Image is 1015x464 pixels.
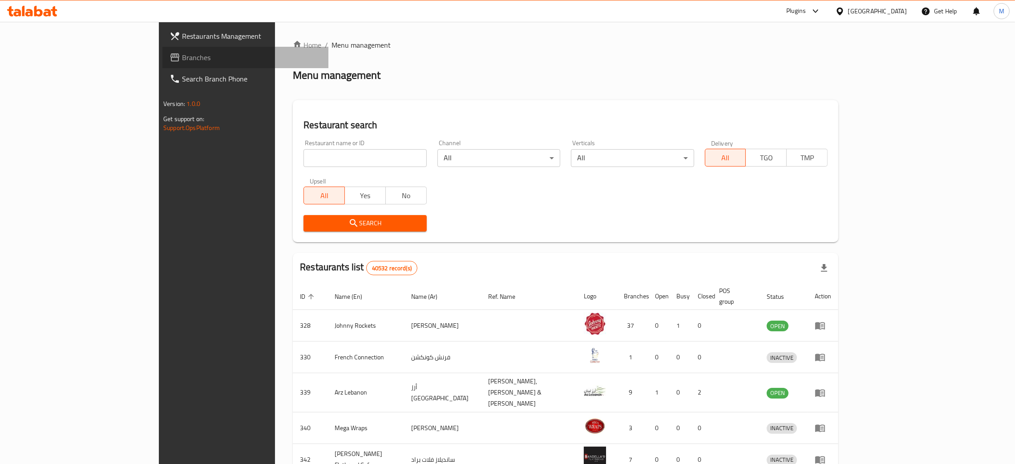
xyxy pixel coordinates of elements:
[300,291,317,302] span: ID
[691,283,712,310] th: Closed
[300,260,417,275] h2: Restaurants list
[815,423,831,433] div: Menu
[617,373,648,412] td: 9
[999,6,1004,16] span: M
[389,189,423,202] span: No
[328,412,404,444] td: Mega Wraps
[767,423,797,433] span: INACTIVE
[808,283,838,310] th: Action
[767,353,797,363] span: INACTIVE
[669,310,691,342] td: 1
[367,264,417,273] span: 40532 record(s)
[489,291,527,302] span: Ref. Name
[767,291,796,302] span: Status
[437,149,560,167] div: All
[366,261,417,275] div: Total records count
[385,187,427,204] button: No
[332,40,391,50] span: Menu management
[848,6,907,16] div: [GEOGRAPHIC_DATA]
[311,218,419,229] span: Search
[617,283,648,310] th: Branches
[767,321,789,331] div: OPEN
[709,151,743,164] span: All
[813,257,835,279] div: Export file
[303,215,426,232] button: Search
[411,291,449,302] span: Name (Ar)
[310,178,326,184] label: Upsell
[584,344,606,366] img: French Connection
[691,412,712,444] td: 0
[815,387,831,398] div: Menu
[691,373,712,412] td: 2
[617,342,648,373] td: 1
[293,68,380,82] h2: Menu management
[335,291,374,302] span: Name (En)
[711,140,733,146] label: Delivery
[404,373,481,412] td: أرز [GEOGRAPHIC_DATA]
[163,122,220,134] a: Support.OpsPlatform
[162,25,328,47] a: Restaurants Management
[691,342,712,373] td: 0
[584,415,606,437] img: Mega Wraps
[648,373,669,412] td: 1
[182,52,321,63] span: Branches
[767,321,789,331] span: OPEN
[307,189,341,202] span: All
[186,98,200,110] span: 1.0.0
[815,320,831,331] div: Menu
[328,373,404,412] td: Arz Lebanon
[790,151,824,164] span: TMP
[669,373,691,412] td: 0
[348,189,382,202] span: Yes
[571,149,694,167] div: All
[162,68,328,90] a: Search Branch Phone
[691,310,712,342] td: 0
[584,313,606,335] img: Johnny Rockets
[303,118,828,132] h2: Restaurant search
[182,31,321,41] span: Restaurants Management
[584,380,606,402] img: Arz Lebanon
[404,342,481,373] td: فرنش كونكشن
[767,388,789,398] span: OPEN
[705,149,746,167] button: All
[815,352,831,362] div: Menu
[577,283,617,310] th: Logo
[163,98,185,110] span: Version:
[303,187,345,204] button: All
[328,310,404,342] td: Johnny Rockets
[648,342,669,373] td: 0
[163,113,204,125] span: Get support on:
[749,151,783,164] span: TGO
[648,310,669,342] td: 0
[669,342,691,373] td: 0
[404,310,481,342] td: [PERSON_NAME]
[669,283,691,310] th: Busy
[786,6,806,16] div: Plugins
[617,310,648,342] td: 37
[481,373,577,412] td: [PERSON_NAME],[PERSON_NAME] & [PERSON_NAME]
[669,412,691,444] td: 0
[293,40,838,50] nav: breadcrumb
[303,149,426,167] input: Search for restaurant name or ID..
[617,412,648,444] td: 3
[182,73,321,84] span: Search Branch Phone
[648,283,669,310] th: Open
[719,285,749,307] span: POS group
[786,149,828,167] button: TMP
[328,342,404,373] td: French Connection
[404,412,481,444] td: [PERSON_NAME]
[648,412,669,444] td: 0
[344,187,386,204] button: Yes
[162,47,328,68] a: Branches
[745,149,787,167] button: TGO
